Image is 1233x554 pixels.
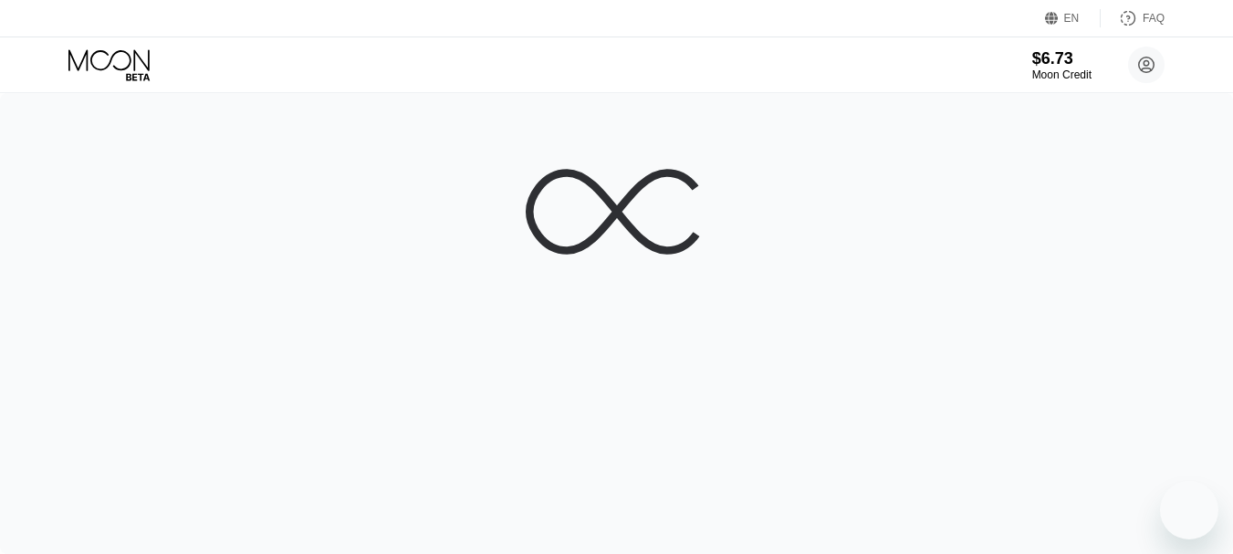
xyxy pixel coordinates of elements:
[1064,12,1080,25] div: EN
[1032,49,1092,68] div: $6.73
[1160,481,1218,539] iframe: Button to launch messaging window
[1032,68,1092,81] div: Moon Credit
[1143,12,1165,25] div: FAQ
[1045,9,1101,27] div: EN
[1032,49,1092,81] div: $6.73Moon Credit
[1101,9,1165,27] div: FAQ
